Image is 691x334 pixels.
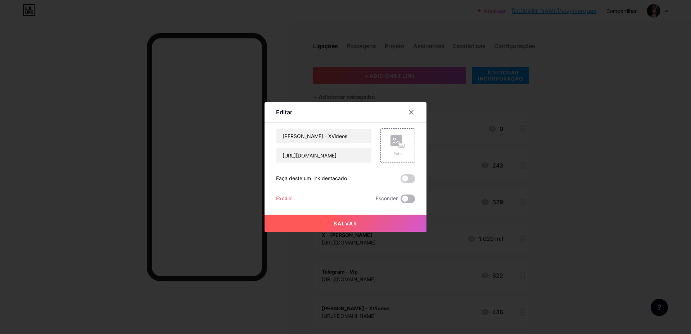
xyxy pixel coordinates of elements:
font: Excluir [276,195,292,201]
font: Foto [394,151,402,156]
font: Editar [276,109,292,116]
font: Esconder [376,195,398,201]
button: Salvar [265,215,426,232]
input: URL [276,148,371,163]
font: Faça deste um link destacado [276,175,347,181]
input: Título [276,129,371,143]
font: Salvar [334,220,357,227]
